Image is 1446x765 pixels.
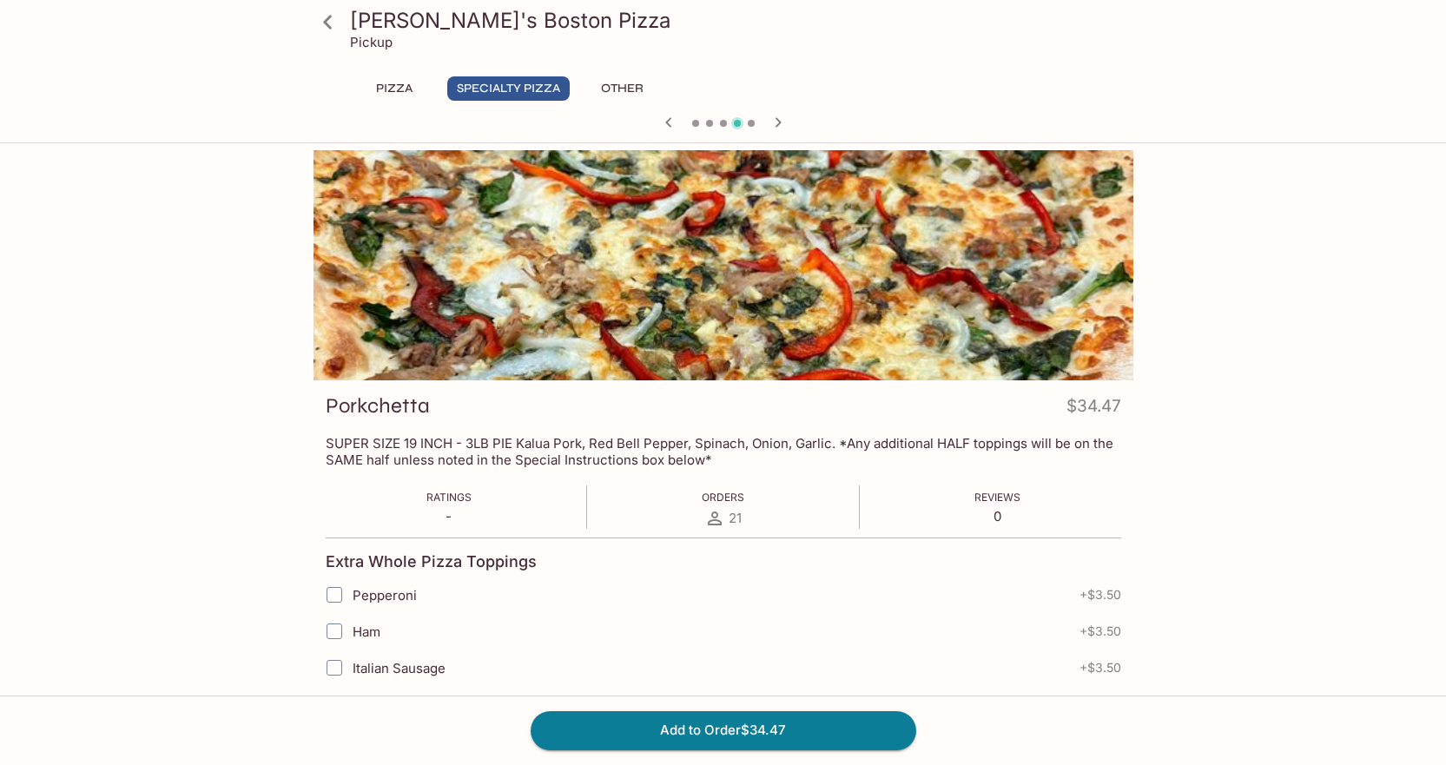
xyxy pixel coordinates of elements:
button: Pizza [355,76,433,101]
span: + $3.50 [1080,624,1121,638]
button: Add to Order$34.47 [531,711,916,749]
button: Other [584,76,662,101]
span: 21 [729,510,742,526]
span: Orders [702,491,744,504]
p: 0 [974,508,1020,524]
div: Porkchetta [314,150,1133,380]
span: Ham [353,623,380,640]
button: Specialty Pizza [447,76,570,101]
span: Pepperoni [353,587,417,603]
span: + $3.50 [1080,588,1121,602]
span: Italian Sausage [353,660,446,676]
h3: [PERSON_NAME]'s Boston Pizza [350,7,1126,34]
h4: $34.47 [1066,392,1121,426]
h4: Extra Whole Pizza Toppings [326,552,537,571]
h3: Porkchetta [326,392,430,419]
span: + $3.50 [1080,661,1121,675]
p: - [426,508,472,524]
p: SUPER SIZE 19 INCH - 3LB PIE Kalua Pork, Red Bell Pepper, Spinach, Onion, Garlic. *Any additional... [326,435,1121,468]
span: Ratings [426,491,472,504]
p: Pickup [350,34,393,50]
span: Reviews [974,491,1020,504]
